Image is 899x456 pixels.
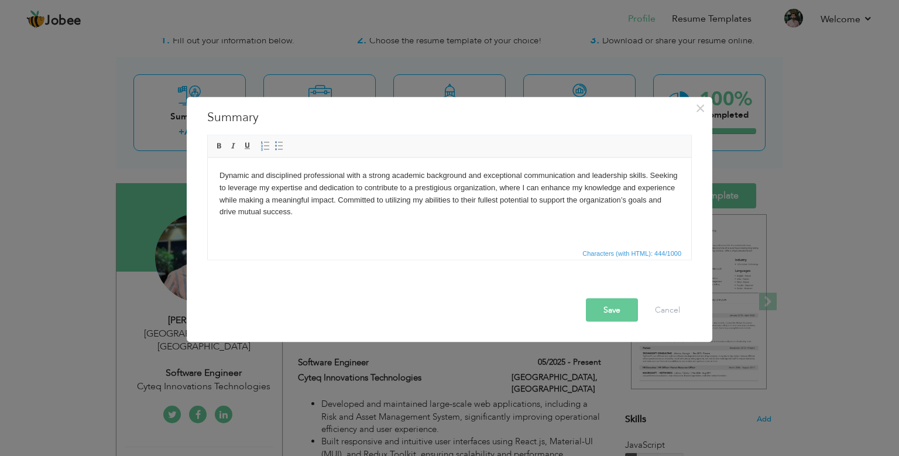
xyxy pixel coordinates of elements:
span: Characters (with HTML): 444/1000 [580,248,684,258]
button: Cancel [643,298,692,321]
iframe: Rich Text Editor, summaryEditor [208,157,691,245]
a: Underline [241,139,254,152]
div: Statistics [580,248,685,258]
h3: Summary [207,108,692,126]
button: Save [586,298,638,321]
a: Insert/Remove Numbered List [259,139,272,152]
span: × [695,97,705,118]
a: Italic [227,139,240,152]
button: Close [691,98,709,117]
a: Insert/Remove Bulleted List [273,139,286,152]
a: Bold [213,139,226,152]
